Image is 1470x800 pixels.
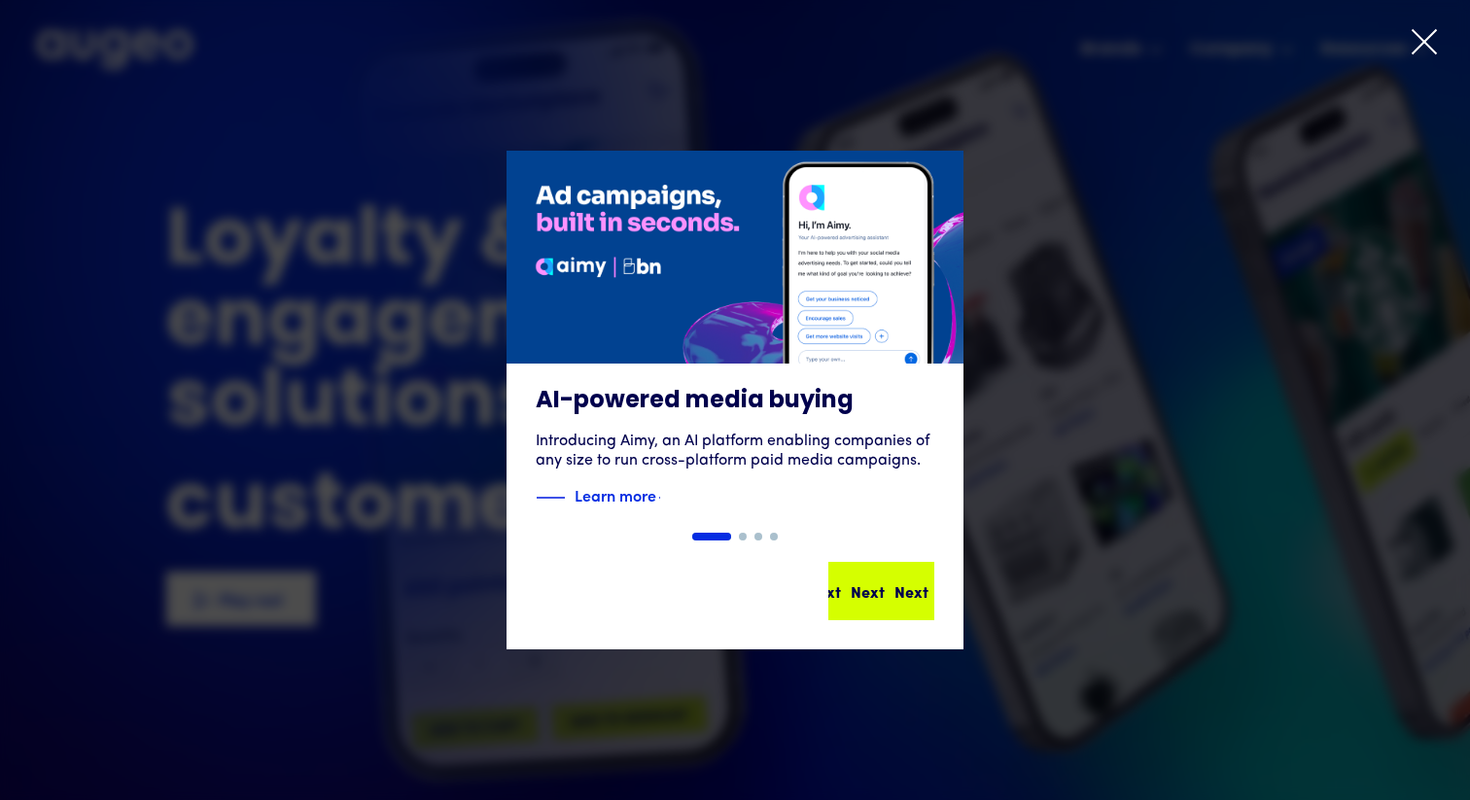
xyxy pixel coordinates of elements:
[692,533,731,540] div: Show slide 1 of 4
[575,484,656,505] strong: Learn more
[536,432,934,470] div: Introducing Aimy, an AI platform enabling companies of any size to run cross-platform paid media ...
[851,579,885,603] div: Next
[739,533,747,540] div: Show slide 2 of 4
[507,151,963,533] a: AI-powered media buyingIntroducing Aimy, an AI platform enabling companies of any size to run cro...
[754,533,762,540] div: Show slide 3 of 4
[536,486,565,509] img: Blue decorative line
[658,486,687,509] img: Blue text arrow
[894,579,928,603] div: Next
[828,562,934,620] a: NextNextNext
[770,533,778,540] div: Show slide 4 of 4
[536,387,934,416] h3: AI-powered media buying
